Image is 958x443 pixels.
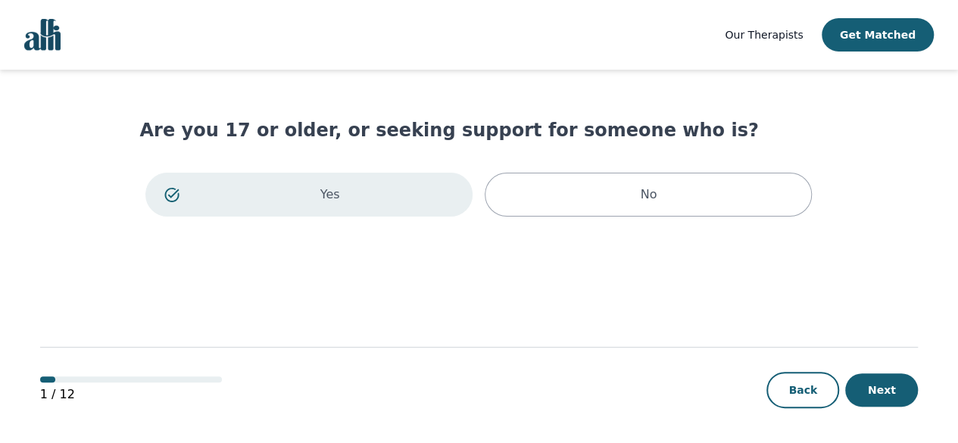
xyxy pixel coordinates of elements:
a: Our Therapists [725,26,803,44]
h1: Are you 17 or older, or seeking support for someone who is? [139,118,818,142]
button: Back [766,372,839,408]
button: Get Matched [822,18,934,51]
span: Our Therapists [725,29,803,41]
p: Yes [206,186,454,204]
p: No [641,186,657,204]
button: Next [845,373,918,407]
p: 1 / 12 [40,385,222,404]
img: alli logo [24,19,61,51]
